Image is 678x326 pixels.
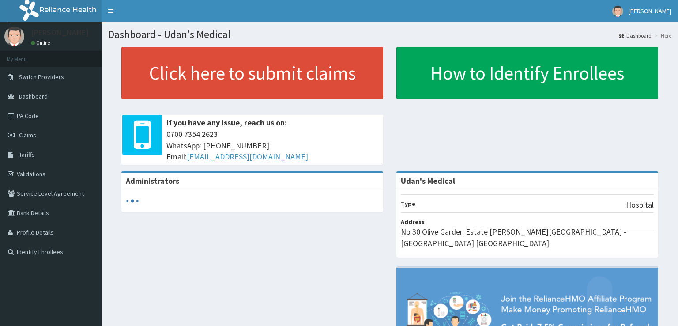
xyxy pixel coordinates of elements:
p: [PERSON_NAME] [31,29,89,37]
a: Click here to submit claims [121,47,383,99]
p: No 30 Olive Garden Estate [PERSON_NAME][GEOGRAPHIC_DATA] - [GEOGRAPHIC_DATA] [GEOGRAPHIC_DATA] [401,226,654,249]
p: Hospital [626,199,654,211]
img: User Image [4,27,24,46]
b: Type [401,200,415,208]
b: If you have any issue, reach us on: [166,118,287,128]
span: Dashboard [19,92,48,100]
svg: audio-loading [126,194,139,208]
a: [EMAIL_ADDRESS][DOMAIN_NAME] [187,152,308,162]
li: Here [652,32,671,39]
h1: Dashboard - Udan's Medical [108,29,671,40]
img: User Image [612,6,623,17]
span: Claims [19,131,36,139]
span: Switch Providers [19,73,64,81]
b: Address [401,218,425,226]
strong: Udan's Medical [401,176,455,186]
a: Dashboard [619,32,652,39]
a: Online [31,40,52,46]
span: [PERSON_NAME] [629,7,671,15]
span: 0700 7354 2623 WhatsApp: [PHONE_NUMBER] Email: [166,129,379,163]
b: Administrators [126,176,179,186]
span: Tariffs [19,151,35,159]
a: How to Identify Enrollees [396,47,658,99]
